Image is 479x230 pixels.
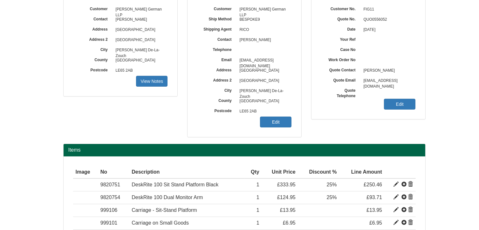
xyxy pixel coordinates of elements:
label: Contact [197,35,236,42]
span: [GEOGRAPHIC_DATA] [113,35,168,45]
label: Ship Method [197,15,236,22]
a: View Notes [136,76,168,87]
label: Postcode [197,106,236,114]
label: Case No [321,45,360,53]
label: County [73,55,113,63]
span: BESPOKE9 [236,15,292,25]
label: Address 2 [73,35,113,42]
th: Unit Price [262,166,298,179]
label: Telephone [197,45,236,53]
td: 9820754 [98,191,129,204]
label: City [73,45,113,53]
label: Customer [73,4,113,12]
span: [PERSON_NAME] [236,35,292,45]
span: [PERSON_NAME] De-La-Zouch [113,45,168,55]
span: £6.95 [283,220,296,226]
a: Edit [384,99,415,110]
span: RICO [236,25,292,35]
a: Edit [260,117,291,127]
h2: Items [68,147,421,153]
span: [GEOGRAPHIC_DATA] [236,66,292,76]
label: Your Ref [321,35,360,42]
th: Line Amount [339,166,385,179]
span: [EMAIL_ADDRESS][DOMAIN_NAME] [360,76,416,86]
span: [PERSON_NAME] [360,66,416,76]
span: 1 [257,220,259,226]
th: Image [73,166,98,179]
span: £250.46 [364,182,382,187]
span: £13.95 [280,207,296,213]
th: No [98,166,129,179]
span: Carriage - Sit-Stand Platform [132,207,197,213]
span: 1 [257,182,259,187]
label: Email [197,55,236,63]
span: LE65 2AB [236,106,292,117]
label: City [197,86,236,93]
span: DeskRite 100 Sit Stand Platform Black [132,182,218,187]
label: Work Order No [321,55,360,63]
span: [GEOGRAPHIC_DATA] [236,76,292,86]
span: [PERSON_NAME] [113,15,168,25]
span: 25% [327,195,337,200]
span: [PERSON_NAME] De-La-Zouch [236,86,292,96]
span: [PERSON_NAME] German LLP [113,4,168,15]
label: Quote Email [321,76,360,83]
td: 9820751 [98,178,129,191]
label: Shipping Agent [197,25,236,32]
span: LE65 2AB [113,66,168,76]
span: Carriage on Small Goods [132,220,189,226]
label: Address [197,66,236,73]
span: FIG11 [360,4,416,15]
td: 999106 [98,204,129,217]
label: Date [321,25,360,32]
label: Customer [197,4,236,12]
label: Quote Telephone [321,86,360,99]
label: Quote Contact [321,66,360,73]
span: 25% [327,182,337,187]
label: Address 2 [197,76,236,83]
label: Contact [73,15,113,22]
span: [GEOGRAPHIC_DATA] [113,25,168,35]
span: £6.95 [369,220,382,226]
label: County [197,96,236,104]
label: Quote No. [321,15,360,22]
label: Address [73,25,113,32]
span: [PERSON_NAME] German LLP [236,4,292,15]
th: Discount % [298,166,339,179]
span: £93.71 [366,195,382,200]
span: [GEOGRAPHIC_DATA] [236,96,292,106]
span: £124.95 [277,195,296,200]
td: 999101 [98,217,129,230]
span: DeskRite 100 Dual Monitor Arm [132,195,203,200]
span: £13.95 [366,207,382,213]
label: Customer No. [321,4,360,12]
span: £333.95 [277,182,296,187]
span: [DATE] [360,25,416,35]
label: Postcode [73,66,113,73]
th: Description [129,166,245,179]
span: QUO0556052 [360,15,416,25]
span: [GEOGRAPHIC_DATA] [113,55,168,66]
th: Qty [245,166,262,179]
span: 1 [257,207,259,213]
span: 1 [257,195,259,200]
span: [EMAIL_ADDRESS][DOMAIN_NAME] [236,55,292,66]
